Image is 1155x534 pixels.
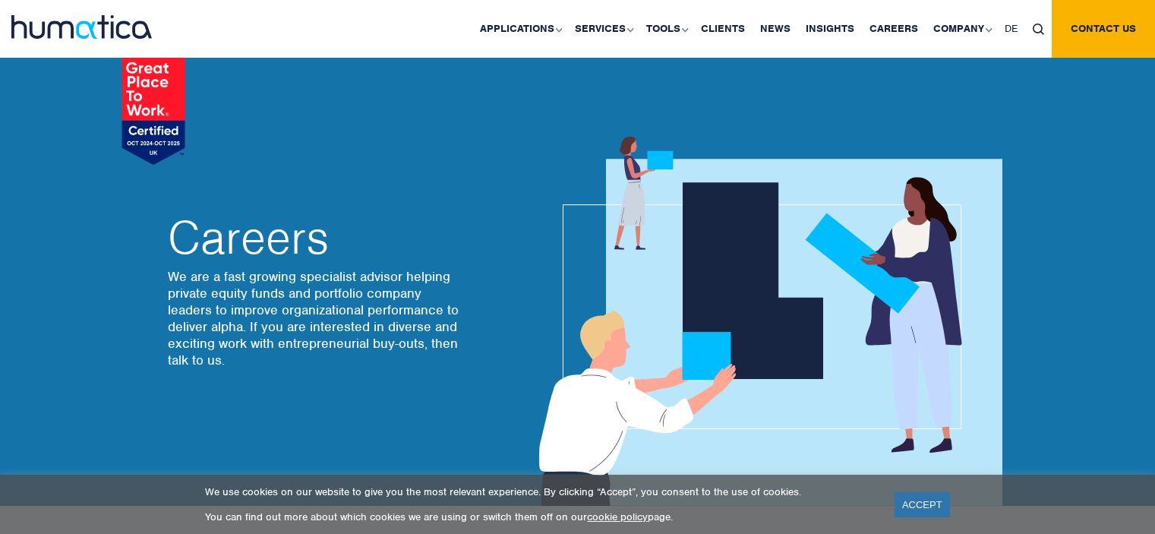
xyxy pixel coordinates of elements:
[205,485,876,498] p: We use cookies on our website to give you the most relevant experience. By clicking “Accept”, you...
[1033,24,1044,35] img: search_icon
[168,268,464,368] p: We are a fast growing specialist advisor helping private equity funds and portfolio company leade...
[525,137,1002,506] img: about_banner1
[1005,22,1018,35] span: DE
[205,510,876,523] p: You can find out more about which cookies we are using or switch them off on our page.
[168,215,464,261] h2: Careers
[895,492,950,517] a: ACCEPT
[11,15,152,39] img: logo
[587,510,648,523] a: cookie policy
